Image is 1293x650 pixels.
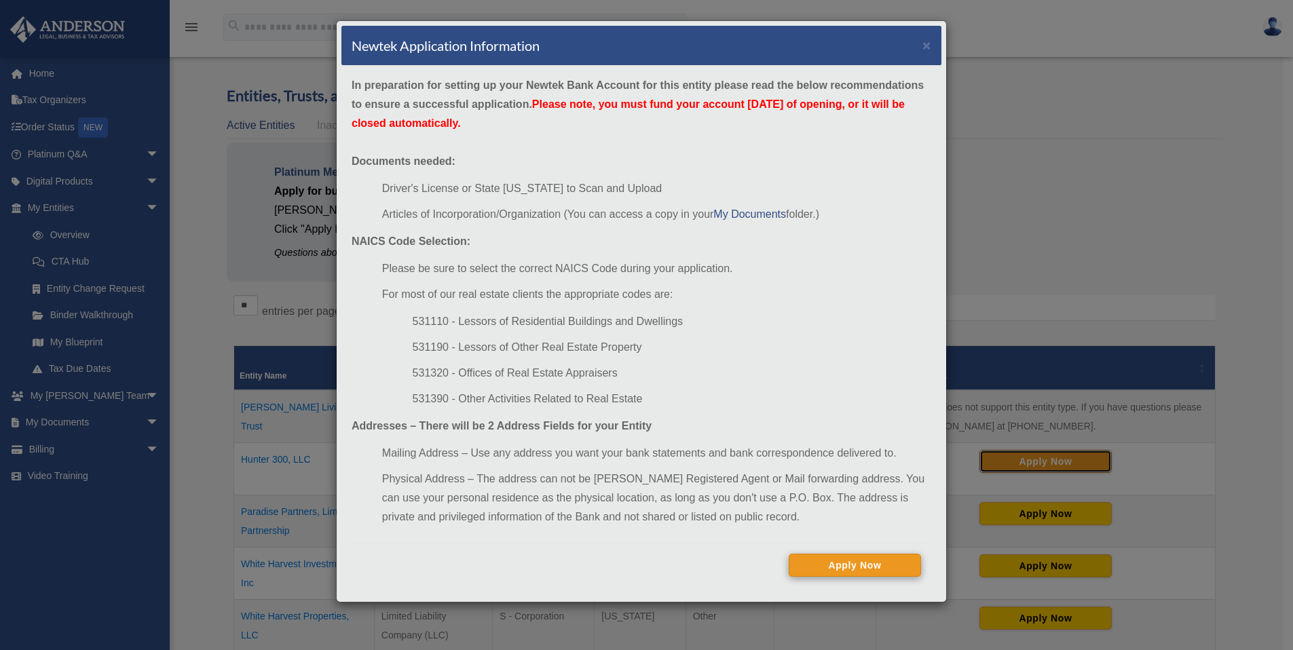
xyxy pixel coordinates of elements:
[922,38,931,52] button: ×
[413,312,931,331] li: 531110 - Lessors of Residential Buildings and Dwellings
[352,98,905,129] span: Please note, you must fund your account [DATE] of opening, or it will be closed automatically.
[713,208,786,220] a: My Documents
[382,179,931,198] li: Driver's License or State [US_STATE] to Scan and Upload
[413,389,931,408] li: 531390 - Other Activities Related to Real Estate
[413,338,931,357] li: 531190 - Lessors of Other Real Estate Property
[789,554,921,577] button: Apply Now
[352,420,652,432] strong: Addresses – There will be 2 Address Fields for your Entity
[413,364,931,383] li: 531320 - Offices of Real Estate Appraisers
[352,155,455,167] strong: Documents needed:
[352,79,924,129] strong: In preparation for setting up your Newtek Bank Account for this entity please read the below reco...
[352,36,540,55] h4: Newtek Application Information
[382,205,931,224] li: Articles of Incorporation/Organization (You can access a copy in your folder.)
[382,259,931,278] li: Please be sure to select the correct NAICS Code during your application.
[382,444,931,463] li: Mailing Address – Use any address you want your bank statements and bank correspondence delivered...
[382,285,931,304] li: For most of our real estate clients the appropriate codes are:
[382,470,931,527] li: Physical Address – The address can not be [PERSON_NAME] Registered Agent or Mail forwarding addre...
[352,235,470,247] strong: NAICS Code Selection:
